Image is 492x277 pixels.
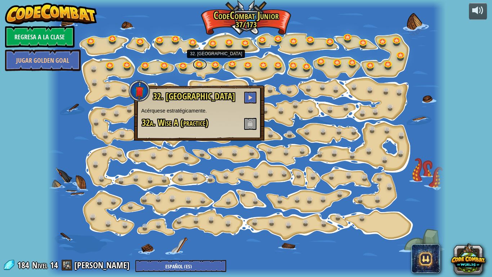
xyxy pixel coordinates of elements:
button: Ajustar volúmen [469,3,487,20]
span: 14 [50,259,58,271]
a: Jugar Golden Goal [5,49,81,71]
span: Nivel [32,259,48,271]
span: 32. [GEOGRAPHIC_DATA] [153,90,235,102]
img: CodeCombat - Learn how to code by playing a game [5,3,97,25]
a: [PERSON_NAME] [74,259,132,271]
span: 184 [17,259,31,271]
p: Acérquese estratégicamente. [141,107,257,114]
button: Jugar [244,92,256,104]
span: 32a. Wise A (practice) [142,116,208,129]
a: Regresa a la clase [5,26,75,48]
